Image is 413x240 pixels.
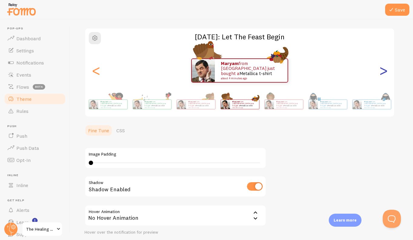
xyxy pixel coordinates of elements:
small: about 4 minutes ago [221,77,280,80]
img: Fomo [265,100,274,109]
img: Fomo [192,59,215,82]
img: Fomo [89,100,98,109]
small: about 4 minutes ago [364,107,388,108]
a: Alerts [4,204,66,216]
strong: Maryam [188,100,195,103]
p: from [GEOGRAPHIC_DATA] just bought a [188,100,213,108]
p: from [GEOGRAPHIC_DATA] just bought a [276,100,301,108]
span: Get Help [7,199,66,202]
p: Learn more [334,217,357,223]
p: from [GEOGRAPHIC_DATA] just bought a [221,61,281,80]
img: Fomo [133,100,142,109]
a: Inline [4,179,66,191]
a: Push [4,130,66,142]
span: Flows [16,84,29,90]
span: Dashboard [16,35,41,41]
small: about 4 minutes ago [101,107,124,108]
p: from [GEOGRAPHIC_DATA] just bought a [320,100,345,108]
small: about 4 minutes ago [320,107,344,108]
img: Fomo [221,100,230,109]
a: Dashboard [4,32,66,44]
p: from [GEOGRAPHIC_DATA] just bought a [101,100,125,108]
small: about 4 minutes ago [188,107,212,108]
a: Flows beta [4,81,66,93]
span: Inline [7,173,66,177]
span: Push Data [16,145,39,151]
div: Shadow Enabled [85,176,266,198]
p: from [GEOGRAPHIC_DATA] just bought a [145,100,169,108]
small: about 4 minutes ago [276,107,300,108]
a: Learn [4,216,66,228]
span: Settings [16,48,34,54]
span: beta [33,84,45,90]
svg: <p>Watch New Feature Tutorials!</p> [32,218,38,223]
h2: [DATE]: Let The Feast Begin [85,32,394,41]
a: Notifications [4,57,66,69]
a: Metallica t-shirt [284,104,297,107]
iframe: Help Scout Beacon - Open [383,210,401,228]
div: Next slide [380,49,387,92]
a: Metallica t-shirt [371,104,385,107]
span: Inline [16,182,28,188]
strong: Maryam [364,100,371,103]
span: Learn [16,219,29,225]
span: The Healing Garden [26,225,55,233]
a: Metallica t-shirt [239,71,272,76]
div: Hover over the notification for preview [85,230,266,235]
strong: Maryam [145,100,152,103]
div: Previous slide [92,49,100,92]
img: Fomo [177,100,186,109]
a: Metallica t-shirt [152,104,165,107]
img: Fomo [308,100,318,109]
a: Settings [4,44,66,57]
strong: Maryam [221,61,238,66]
span: Alerts [16,207,29,213]
div: Learn more [329,214,361,227]
p: from [GEOGRAPHIC_DATA] just bought a [364,100,388,108]
span: Notifications [16,60,44,66]
p: from [GEOGRAPHIC_DATA] just bought a [232,100,257,108]
a: Theme [4,93,66,105]
span: Pop-ups [7,27,66,31]
span: Events [16,72,31,78]
strong: Maryam [101,100,108,103]
div: No Hover Animation [85,205,266,226]
a: Metallica t-shirt [240,104,253,107]
a: Push Data [4,142,66,154]
small: about 4 minutes ago [145,107,168,108]
a: Metallica t-shirt [328,104,341,107]
span: Push [7,124,66,128]
a: Opt-In [4,154,66,166]
span: Opt-In [16,157,31,163]
label: Image Padding [89,152,262,157]
a: Metallica t-shirt [196,104,209,107]
strong: Maryam [276,100,283,103]
a: Metallica t-shirt [108,104,121,107]
a: Fine Tune [85,124,113,136]
a: CSS [113,124,128,136]
a: Rules [4,105,66,117]
span: Push [16,133,27,139]
strong: Maryam [320,100,327,103]
span: Theme [16,96,32,102]
span: Rules [16,108,28,114]
a: The Healing Garden [22,222,63,236]
img: fomo-relay-logo-orange.svg [6,2,37,17]
img: Fomo [352,100,361,109]
small: about 4 minutes ago [232,107,256,108]
a: Events [4,69,66,81]
strong: Maryam [232,100,239,103]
